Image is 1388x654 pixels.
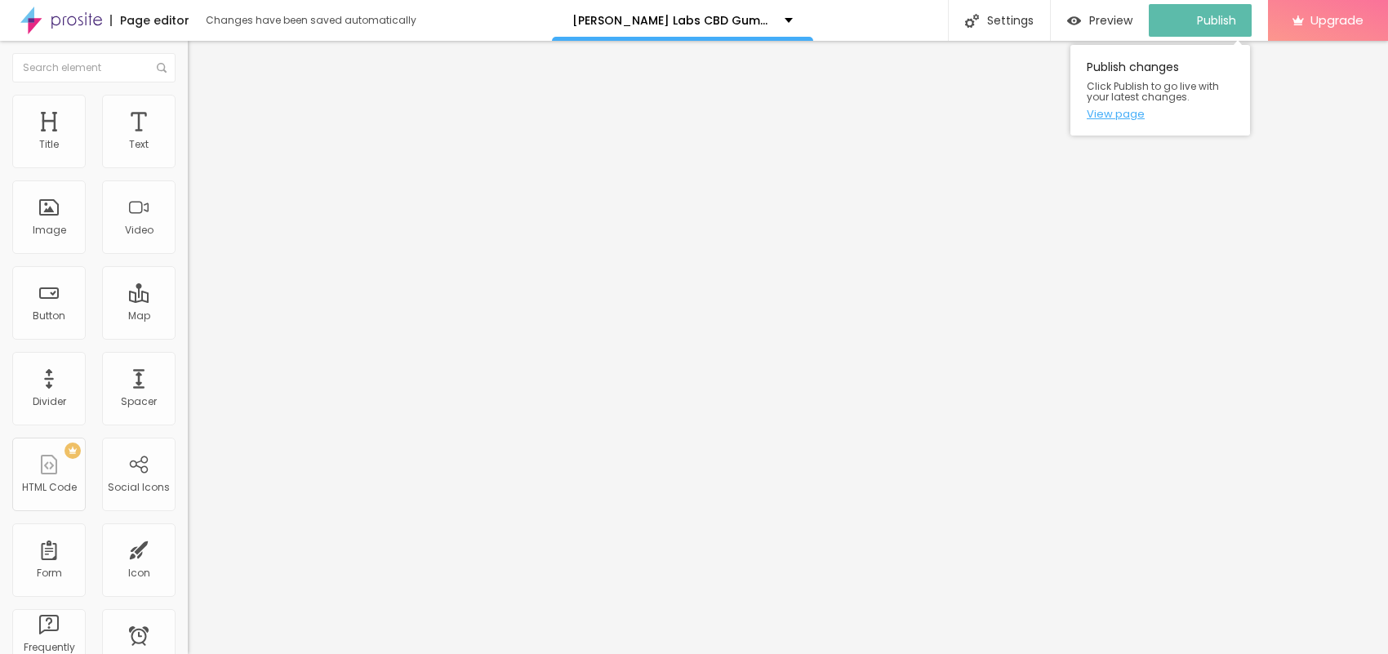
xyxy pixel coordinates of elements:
[206,16,416,25] div: Changes have been saved automatically
[1087,109,1234,119] a: View page
[965,14,979,28] img: Icone
[129,139,149,150] div: Text
[125,225,153,236] div: Video
[188,41,1388,654] iframe: Editor
[157,63,167,73] img: Icone
[1087,81,1234,102] span: Click Publish to go live with your latest changes.
[1310,13,1364,27] span: Upgrade
[108,482,170,493] div: Social Icons
[128,567,150,579] div: Icon
[572,15,772,26] p: [PERSON_NAME] Labs CBD Gummies
[39,139,59,150] div: Title
[1070,45,1250,136] div: Publish changes
[33,396,66,407] div: Divider
[33,225,66,236] div: Image
[33,310,65,322] div: Button
[121,396,157,407] div: Spacer
[37,567,62,579] div: Form
[12,53,176,82] input: Search element
[22,482,77,493] div: HTML Code
[128,310,150,322] div: Map
[1067,14,1081,28] img: view-1.svg
[1089,14,1132,27] span: Preview
[1051,4,1149,37] button: Preview
[1149,4,1252,37] button: Publish
[110,15,189,26] div: Page editor
[1197,14,1236,27] span: Publish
